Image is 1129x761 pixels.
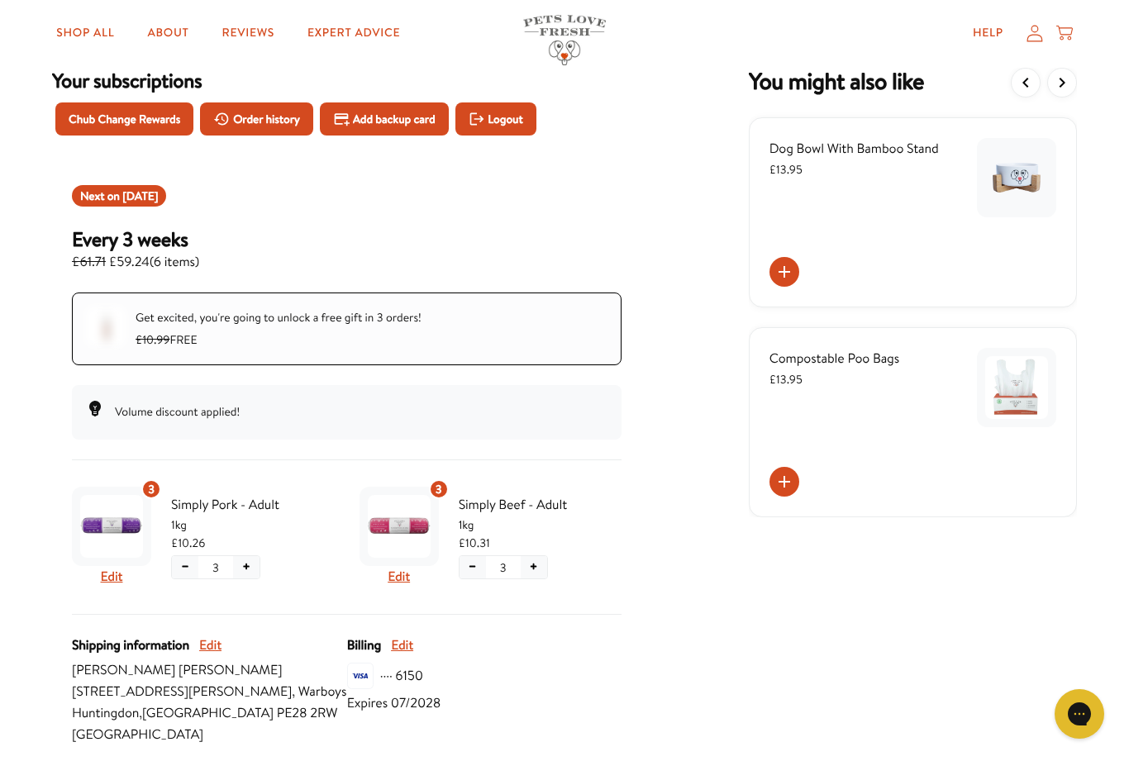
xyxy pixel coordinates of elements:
[115,403,240,420] span: Volume discount applied!
[212,559,219,577] span: 3
[388,566,410,587] button: Edit
[347,663,374,689] img: svg%3E
[69,110,180,128] span: Chub Change Rewards
[347,635,381,656] span: Billing
[72,226,199,251] h3: Every 3 weeks
[347,692,441,714] span: Expires 07/2028
[72,635,189,656] span: Shipping information
[985,146,1048,209] img: Dog Bowl With Bamboo Stand
[1047,68,1077,98] button: View more items
[72,724,347,745] span: [GEOGRAPHIC_DATA]
[380,665,423,687] span: ···· 6150
[134,17,202,50] a: About
[353,110,436,128] span: Add backup card
[521,556,547,578] button: Increase quantity
[141,479,161,499] div: 3 units of item: Simply Pork - Adult
[172,556,198,578] button: Decrease quantity
[459,516,622,534] span: 1kg
[769,371,803,388] span: £13.95
[769,350,900,368] span: Compostable Poo Bags
[72,185,166,207] div: Shipment 2025-09-30T11:44:02.471+00:00
[72,251,199,273] span: £59.24 ( 6 items )
[72,659,347,681] span: [PERSON_NAME] [PERSON_NAME]
[1046,683,1112,744] iframe: Gorgias live chat messenger
[233,110,300,128] span: Order history
[429,479,449,499] div: 3 units of item: Simply Beef - Adult
[72,681,347,702] span: [STREET_ADDRESS][PERSON_NAME] , Warboys
[52,68,641,93] h3: Your subscriptions
[43,17,127,50] a: Shop All
[523,15,606,65] img: Pets Love Fresh
[101,566,123,587] button: Edit
[294,17,413,50] a: Expert Advice
[171,494,335,516] span: Simply Pork - Adult
[436,480,442,498] span: 3
[391,635,413,656] button: Edit
[72,226,622,273] div: Subscription for 6 items with cost £59.24. Renews Every 3 weeks
[360,480,622,594] div: Subscription product: Simply Beef - Adult
[455,102,536,136] button: Logout
[171,516,335,534] span: 1kg
[136,309,422,348] span: Get excited, you're going to unlock a free gift in 3 orders! FREE
[1011,68,1041,98] button: View previous items
[460,556,486,578] button: Decrease quantity
[749,68,924,98] h2: You might also want to add a one time order to your subscription.
[136,331,169,348] s: £10.99
[72,702,347,724] span: Huntingdon , [GEOGRAPHIC_DATA] PE28 2RW
[233,556,260,578] button: Increase quantity
[368,495,431,558] img: Simply Beef - Adult
[459,534,490,552] span: £10.31
[80,188,158,204] span: Next on
[960,17,1017,50] a: Help
[122,188,158,204] span: Sep 30, 2025 (Europe/London)
[459,494,622,516] span: Simply Beef - Adult
[72,253,106,271] s: £61.71
[500,559,507,577] span: 3
[209,17,288,50] a: Reviews
[488,110,522,128] span: Logout
[199,635,222,656] button: Edit
[55,102,193,136] button: Chub Change Rewards
[769,140,939,158] span: Dog Bowl With Bamboo Stand
[320,102,449,136] button: Add backup card
[148,480,155,498] span: 3
[985,356,1048,419] img: Compostable Poo Bags
[769,161,803,178] span: £13.95
[200,102,313,136] button: Order history
[171,534,205,552] span: £10.26
[80,495,143,558] img: Simply Pork - Adult
[72,480,335,594] div: Subscription product: Simply Pork - Adult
